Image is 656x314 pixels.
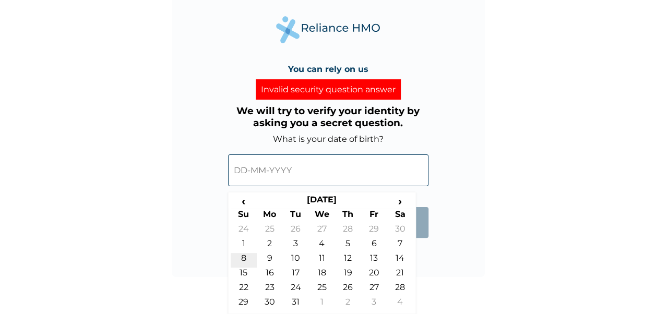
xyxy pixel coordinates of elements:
[257,268,283,282] td: 16
[283,297,309,311] td: 31
[231,238,257,253] td: 1
[335,297,361,311] td: 2
[231,209,257,224] th: Su
[257,282,283,297] td: 23
[231,268,257,282] td: 15
[231,253,257,268] td: 8
[257,195,387,209] th: [DATE]
[387,224,413,238] td: 30
[309,238,335,253] td: 4
[273,134,384,144] label: What is your date of birth?
[309,224,335,238] td: 27
[361,224,387,238] td: 29
[257,209,283,224] th: Mo
[335,238,361,253] td: 5
[387,238,413,253] td: 7
[283,238,309,253] td: 3
[283,282,309,297] td: 24
[283,224,309,238] td: 26
[387,268,413,282] td: 21
[361,297,387,311] td: 3
[387,195,413,208] span: ›
[231,195,257,208] span: ‹
[309,209,335,224] th: We
[257,297,283,311] td: 30
[387,282,413,297] td: 28
[276,16,380,43] img: Reliance Health's Logo
[228,105,428,129] h3: We will try to verify your identity by asking you a secret question.
[361,268,387,282] td: 20
[361,209,387,224] th: Fr
[309,282,335,297] td: 25
[256,79,401,100] div: Invalid security question answer
[361,282,387,297] td: 27
[335,224,361,238] td: 28
[309,297,335,311] td: 1
[231,282,257,297] td: 22
[283,268,309,282] td: 17
[257,253,283,268] td: 9
[335,253,361,268] td: 12
[335,209,361,224] th: Th
[387,253,413,268] td: 14
[309,253,335,268] td: 11
[361,238,387,253] td: 6
[387,209,413,224] th: Sa
[335,268,361,282] td: 19
[228,154,428,186] input: DD-MM-YYYY
[231,224,257,238] td: 24
[288,64,368,74] h4: You can rely on us
[387,297,413,311] td: 4
[335,282,361,297] td: 26
[257,224,283,238] td: 25
[257,238,283,253] td: 2
[283,253,309,268] td: 10
[309,268,335,282] td: 18
[231,297,257,311] td: 29
[361,253,387,268] td: 13
[283,209,309,224] th: Tu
